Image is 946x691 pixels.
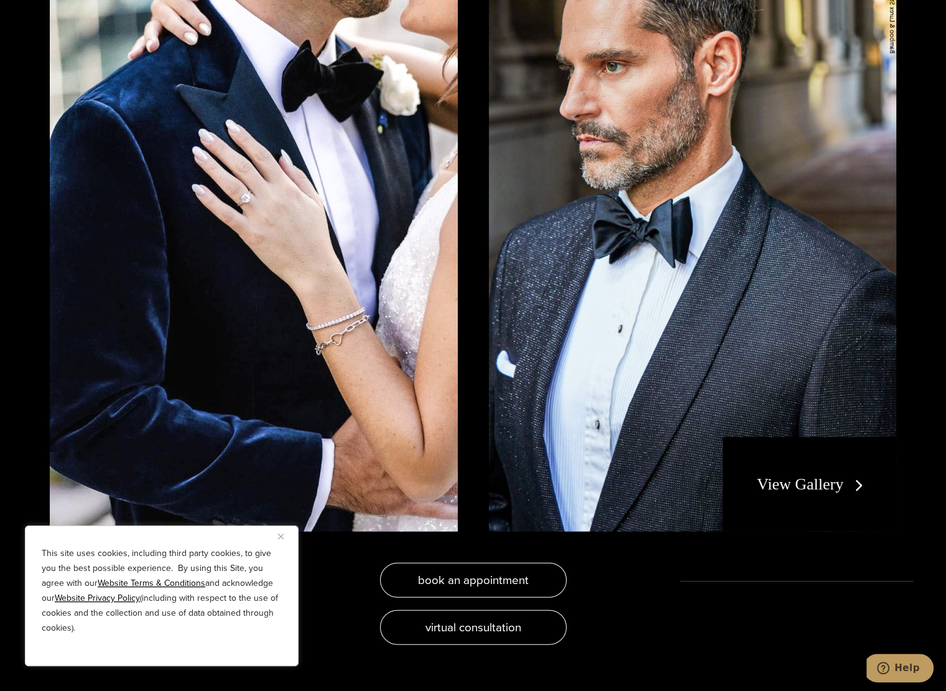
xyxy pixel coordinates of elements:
[380,610,567,645] a: virtual consultation
[757,475,868,493] a: View Gallery
[278,534,284,539] img: Close
[55,591,140,605] a: Website Privacy Policy
[866,654,934,685] iframe: Opens a widget where you can chat to one of our agents
[425,618,521,636] span: virtual consultation
[98,577,205,590] a: Website Terms & Conditions
[418,571,529,589] span: book an appointment
[278,529,293,544] button: Close
[42,546,282,636] p: This site uses cookies, including third party cookies, to give you the best possible experience. ...
[380,563,567,598] a: book an appointment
